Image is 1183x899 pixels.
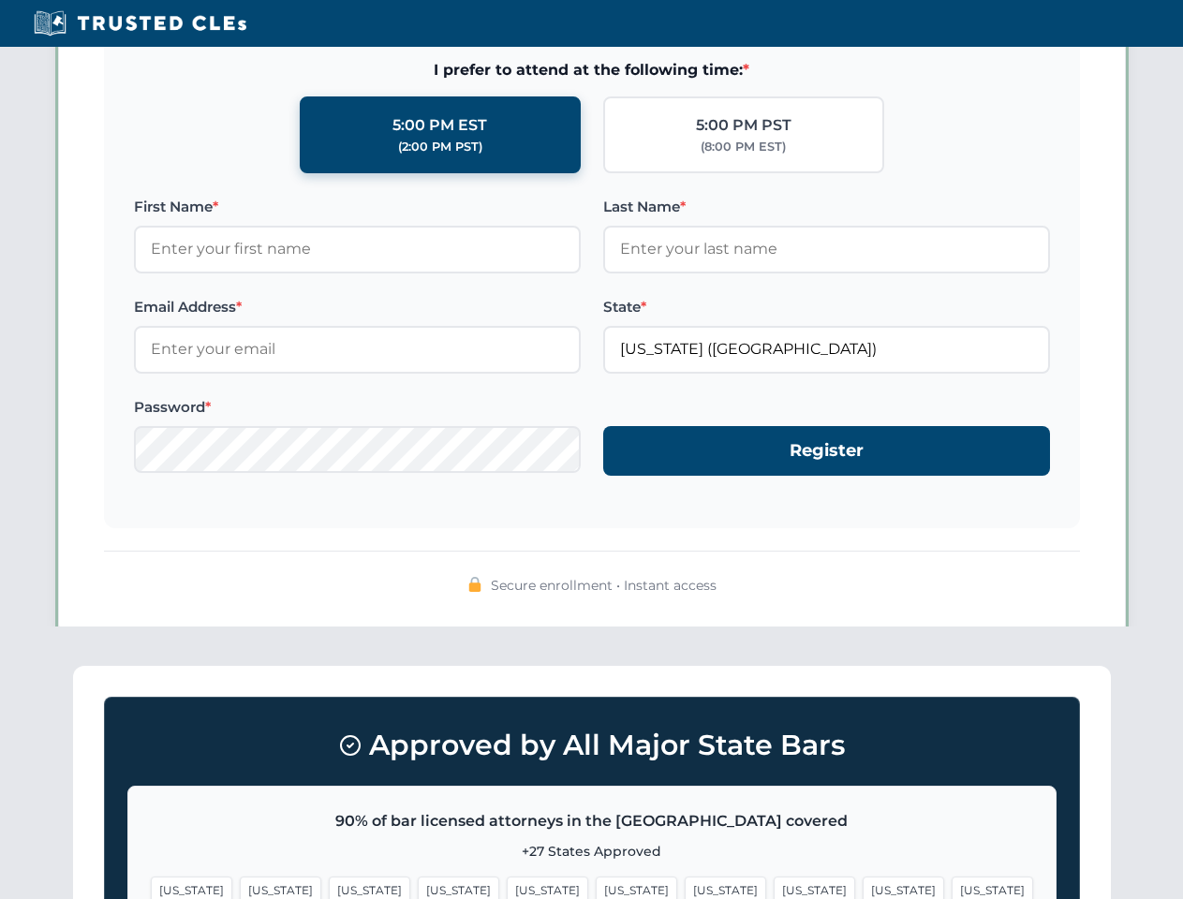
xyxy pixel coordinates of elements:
[134,226,581,273] input: Enter your first name
[134,296,581,318] label: Email Address
[392,113,487,138] div: 5:00 PM EST
[467,577,482,592] img: 🔒
[701,138,786,156] div: (8:00 PM EST)
[151,841,1033,862] p: +27 States Approved
[151,809,1033,833] p: 90% of bar licensed attorneys in the [GEOGRAPHIC_DATA] covered
[134,196,581,218] label: First Name
[603,326,1050,373] input: Florida (FL)
[134,326,581,373] input: Enter your email
[491,575,717,596] span: Secure enrollment • Instant access
[127,720,1057,771] h3: Approved by All Major State Bars
[28,9,252,37] img: Trusted CLEs
[696,113,791,138] div: 5:00 PM PST
[134,58,1050,82] span: I prefer to attend at the following time:
[603,226,1050,273] input: Enter your last name
[398,138,482,156] div: (2:00 PM PST)
[603,426,1050,476] button: Register
[603,296,1050,318] label: State
[603,196,1050,218] label: Last Name
[134,396,581,419] label: Password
